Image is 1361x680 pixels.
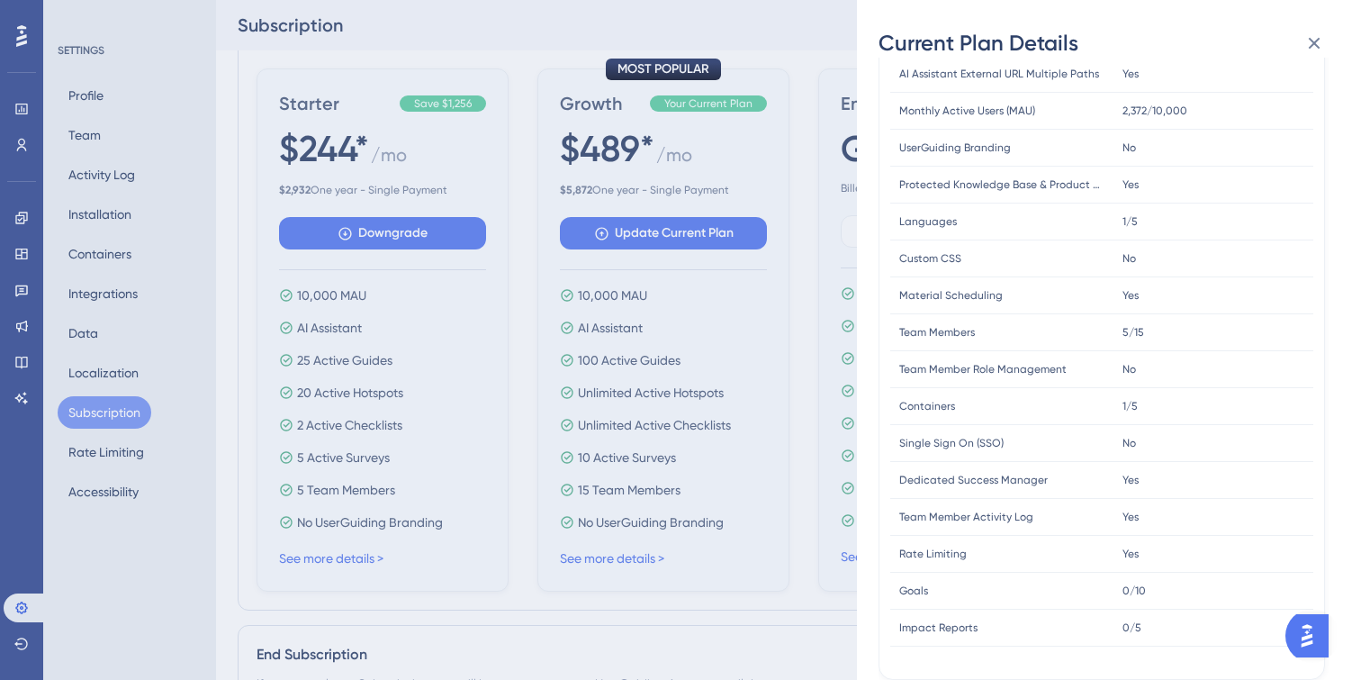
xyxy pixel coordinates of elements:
span: Monthly Active Users (MAU) [899,104,1035,118]
span: Single Sign On (SSO) [899,436,1004,450]
span: 0/10 [1122,584,1146,598]
span: Yes [1122,288,1139,303]
span: Languages [899,214,957,229]
span: Custom CSS [899,251,961,266]
span: 1/5 [1122,214,1138,229]
span: AI Assistant External URL Multiple Paths [899,67,1099,81]
span: Yes [1122,177,1139,192]
span: No [1122,436,1136,450]
iframe: UserGuiding AI Assistant Launcher [1285,609,1339,663]
span: Material Scheduling [899,288,1003,303]
span: Team Members [899,325,975,340]
span: Team Member Role Management [899,362,1067,376]
span: 0/5 [1122,621,1141,635]
span: 1/5 [1122,399,1138,413]
span: Impact Reports [899,621,978,635]
span: Yes [1122,67,1139,81]
span: Yes [1122,510,1139,524]
div: Current Plan Details [879,29,1339,58]
span: Yes [1122,473,1139,487]
span: Team Member Activity Log [899,510,1033,524]
span: No [1122,362,1136,376]
span: Dedicated Success Manager [899,473,1048,487]
span: Goals [899,584,928,598]
span: Protected Knowledge Base & Product Updates [899,177,1104,192]
span: 5/15 [1122,325,1144,340]
span: No [1122,251,1136,266]
span: 2,372/10,000 [1122,104,1187,118]
span: UserGuiding Branding [899,141,1011,155]
span: Rate Limiting [899,547,967,561]
span: Containers [899,399,955,413]
span: Yes [1122,547,1139,561]
span: No [1122,141,1136,155]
